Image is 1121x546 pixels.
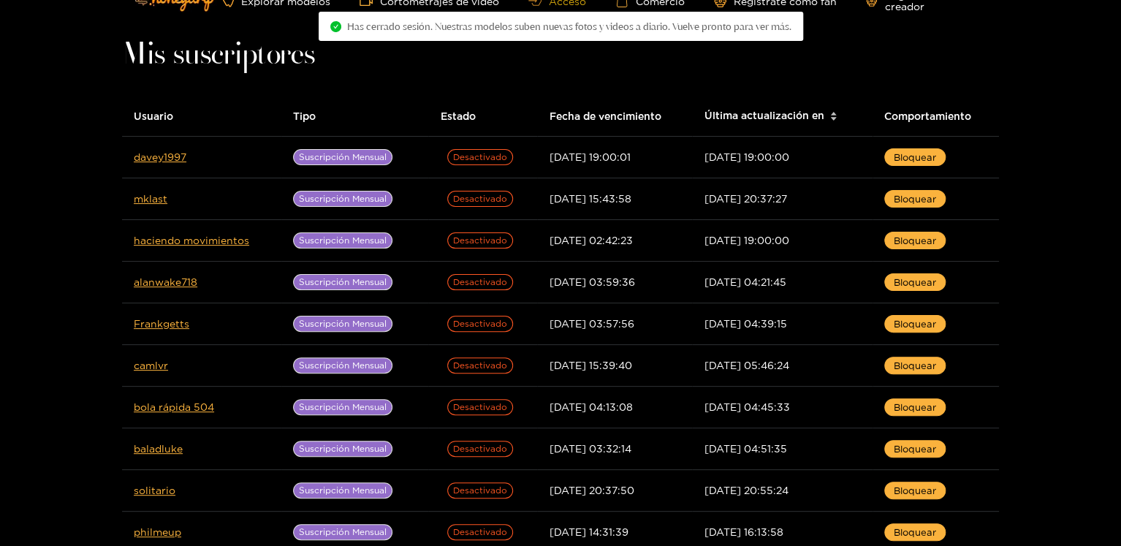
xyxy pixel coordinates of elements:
[884,398,946,416] button: Bloquear
[884,110,971,121] font: Comportamiento
[299,360,387,370] font: Suscripción mensual
[549,401,632,412] font: [DATE] 04:13:08
[453,152,507,162] font: Desactivado
[453,527,507,536] font: Desactivado
[299,277,387,287] font: Suscripción mensual
[884,523,946,541] button: Bloquear
[894,235,936,246] font: Bloquear
[549,235,632,246] font: [DATE] 02:42:23
[894,319,936,329] font: Bloquear
[829,110,837,118] span: cursor hacia arriba
[134,276,197,287] a: alanwake718
[704,401,789,412] font: [DATE] 04:45:33
[894,194,936,204] font: Bloquear
[299,527,387,536] font: Suscripción mensual
[704,443,786,454] font: [DATE] 04:51:35
[829,115,837,123] span: cursor hacia abajo
[134,526,181,537] a: philmeup
[299,235,387,245] font: Suscripción mensual
[134,151,186,162] a: davey1997
[299,485,387,495] font: Suscripción mensual
[894,444,936,454] font: Bloquear
[549,318,634,329] font: [DATE] 03:57:56
[134,193,167,204] a: mklast
[549,526,628,537] font: [DATE] 14:31:39
[704,318,786,329] font: [DATE] 04:39:15
[453,360,507,370] font: Desactivado
[549,485,634,496] font: [DATE] 20:37:50
[440,110,475,121] font: Estado
[453,194,507,203] font: Desactivado
[704,526,783,537] font: [DATE] 16:13:58
[549,276,634,287] font: [DATE] 03:59:36
[549,193,631,204] font: [DATE] 15:43:58
[347,20,791,32] font: Has cerrado sesión. Nuestras modelos suben nuevas fotos y videos a diario. Vuelve pronto para ver...
[134,360,168,371] a: camlvr
[134,443,183,454] a: baladluke
[299,152,387,162] font: Suscripción mensual
[894,527,936,537] font: Bloquear
[134,485,175,496] a: solitario
[884,357,946,374] button: Bloquear
[704,151,788,162] font: [DATE] 19:00:00
[894,152,936,162] font: Bloquear
[299,194,387,203] font: Suscripción mensual
[134,235,249,246] a: haciendo movimientos
[704,360,788,371] font: [DATE] 05:46:24
[549,443,631,454] font: [DATE] 03:32:14
[884,482,946,499] button: Bloquear
[549,151,630,162] font: [DATE] 19:00:01
[884,232,946,249] button: Bloquear
[453,235,507,245] font: Desactivado
[453,485,507,495] font: Desactivado
[894,277,936,287] font: Bloquear
[453,444,507,453] font: Desactivado
[704,110,824,121] font: Última actualización en
[299,444,387,453] font: Suscripción mensual
[894,485,936,496] font: Bloquear
[293,110,316,121] font: Tipo
[704,485,788,496] font: [DATE] 20:55:24
[894,402,936,412] font: Bloquear
[299,402,387,412] font: Suscripción mensual
[299,319,387,328] font: Suscripción mensual
[134,318,189,329] a: Frankgetts
[134,401,214,412] a: bola rápida 504
[884,273,946,291] button: Bloquear
[453,402,507,412] font: Desactivado
[330,21,341,32] span: círculo de control
[884,148,946,166] button: Bloquear
[884,190,946,208] button: Bloquear
[704,276,786,287] font: [DATE] 04:21:45
[704,193,786,204] font: [DATE] 20:37:27
[884,440,946,458] button: Bloquear
[704,235,788,246] font: [DATE] 19:00:00
[122,40,315,71] font: Mis suscriptores
[453,319,507,328] font: Desactivado
[453,277,507,287] font: Desactivado
[549,360,631,371] font: [DATE] 15:39:40
[134,110,173,121] font: Usuario
[884,315,946,333] button: Bloquear
[894,360,936,371] font: Bloquear
[549,110,661,121] font: Fecha de vencimiento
